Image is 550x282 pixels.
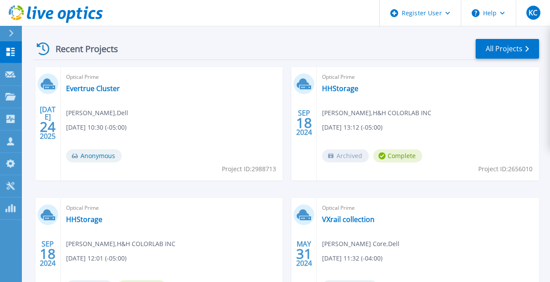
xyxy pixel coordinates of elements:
span: Complete [373,149,422,162]
span: [PERSON_NAME] Core , Dell [322,239,399,249]
span: Optical Prime [322,72,534,82]
a: HHStorage [322,84,358,93]
span: Optical Prime [322,203,534,213]
span: 31 [296,250,312,257]
span: Project ID: 2656010 [478,164,532,174]
span: Project ID: 2988713 [222,164,276,174]
div: SEP 2024 [296,107,312,139]
span: [DATE] 11:32 (-04:00) [322,254,382,263]
span: [DATE] 13:12 (-05:00) [322,123,382,132]
span: [DATE] 12:01 (-05:00) [66,254,126,263]
span: [DATE] 10:30 (-05:00) [66,123,126,132]
a: VXrail collection [322,215,375,224]
a: HHStorage [66,215,102,224]
span: 24 [40,123,56,130]
span: 18 [296,119,312,127]
a: All Projects [476,39,539,59]
div: MAY 2024 [296,238,312,270]
span: [PERSON_NAME] , H&H COLORLAB INC [322,108,431,118]
span: Optical Prime [66,203,278,213]
span: Anonymous [66,149,122,162]
a: Evertrue Cluster [66,84,120,93]
div: SEP 2024 [39,238,56,270]
span: KC [529,9,537,16]
span: 18 [40,250,56,257]
span: [PERSON_NAME] , H&H COLORLAB INC [66,239,175,249]
div: Recent Projects [34,38,130,60]
span: Archived [322,149,369,162]
span: Optical Prime [66,72,278,82]
span: [PERSON_NAME] , Dell [66,108,128,118]
div: [DATE] 2025 [39,107,56,139]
